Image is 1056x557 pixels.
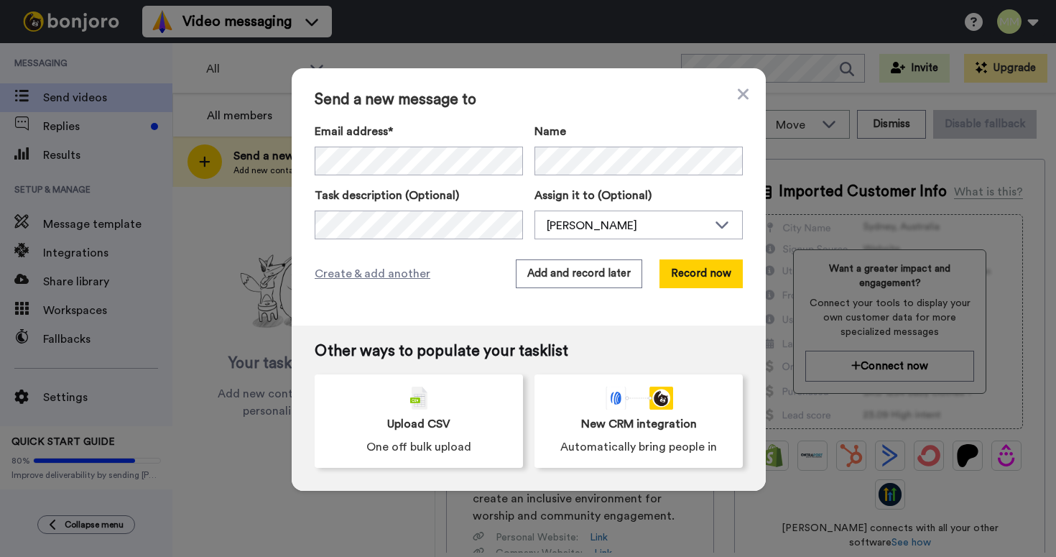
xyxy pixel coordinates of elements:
span: Send a new message to [315,91,743,109]
label: Assign it to (Optional) [534,187,743,204]
span: New CRM integration [581,415,697,433]
span: Create & add another [315,265,430,282]
label: Email address* [315,123,523,140]
span: One off bulk upload [366,438,471,456]
div: animation [604,387,673,410]
span: Other ways to populate your tasklist [315,343,743,360]
span: Name [534,123,566,140]
span: Automatically bring people in [560,438,717,456]
label: Task description (Optional) [315,187,523,204]
span: Upload CSV [387,415,450,433]
button: Add and record later [516,259,642,288]
div: [PERSON_NAME] [547,217,708,234]
img: csv-grey.png [410,387,427,410]
button: Record now [659,259,743,288]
